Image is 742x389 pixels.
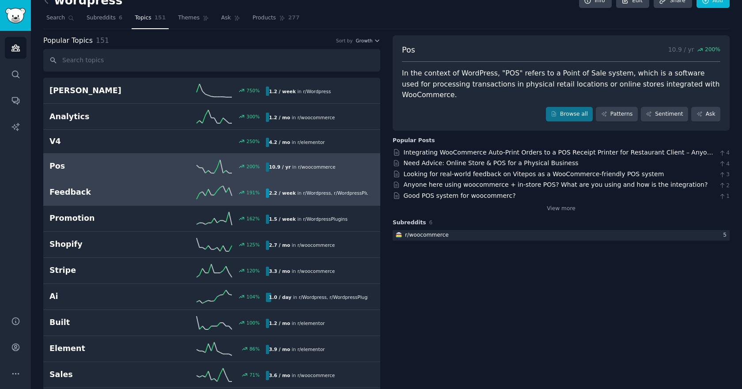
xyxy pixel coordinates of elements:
[266,87,334,96] div: in
[43,206,380,232] a: Promotion162%1.5 / weekin r/WordpressPlugins
[49,111,158,122] h2: Analytics
[49,136,158,147] h2: V4
[356,38,372,44] span: Growth
[43,78,380,104] a: [PERSON_NAME]750%1.2 / weekin r/Wordpress
[119,14,123,22] span: 6
[705,46,720,54] span: 200 %
[269,89,296,94] b: 1.2 / week
[246,242,260,248] div: 125 %
[297,321,325,326] span: r/ elementor
[297,115,335,120] span: r/ woocommerce
[719,171,730,179] span: 3
[269,164,291,170] b: 10.9 / yr
[250,346,260,352] div: 86 %
[719,149,730,157] span: 4
[266,319,328,328] div: in
[246,320,260,326] div: 100 %
[43,49,380,72] input: Search topics
[404,192,516,199] a: Good POS system for woocommerc?
[49,369,158,380] h2: Sales
[402,68,720,101] div: In the context of WordPress, "POS" refers to a Point of Sale system, which is a software used for...
[178,14,200,22] span: Themes
[43,154,380,180] a: Pos200%10.9 / yrin r/woocommerce
[246,87,260,94] div: 750 %
[299,295,326,300] span: r/ Wordpress
[326,295,328,300] span: ,
[668,45,720,56] p: 10.9 / yr
[43,310,380,336] a: Built100%1.2 / moin r/elementor
[246,215,260,222] div: 162 %
[250,372,260,378] div: 71 %
[405,231,449,239] div: r/ woocommerce
[266,345,328,354] div: in
[303,89,331,94] span: r/ Wordpress
[269,216,296,222] b: 1.5 / week
[303,190,331,196] span: r/ Wordpress
[43,35,93,46] span: Popular Topics
[297,347,325,352] span: r/ elementor
[155,14,166,22] span: 151
[297,373,335,378] span: r/ woocommerce
[218,11,243,29] a: Ask
[43,284,380,310] a: Ai104%1.0 / dayin r/Wordpress,r/WordpressPlugins
[266,189,368,198] div: in
[5,8,26,23] img: GummySearch logo
[596,107,637,122] a: Patterns
[49,85,158,96] h2: [PERSON_NAME]
[269,295,291,300] b: 1.0 / day
[404,159,579,166] a: Need Advice: Online Store & POS for a Physical Business
[297,242,335,248] span: r/ woocommerce
[269,115,290,120] b: 1.2 / mo
[723,231,730,239] div: 5
[49,265,158,276] h2: Stripe
[49,239,158,250] h2: Shopify
[250,11,303,29] a: Products277
[396,232,402,238] img: woocommerce
[266,371,338,380] div: in
[83,11,125,29] a: Subreddits6
[303,216,348,222] span: r/ WordpressPlugins
[246,294,260,300] div: 104 %
[246,189,260,196] div: 191 %
[269,321,290,326] b: 1.2 / mo
[336,38,353,44] div: Sort by
[404,170,664,178] a: Looking for real-world feedback on Vitepos as a WooCommerce-friendly POS system
[269,347,290,352] b: 3.9 / mo
[719,193,730,200] span: 1
[404,149,715,165] a: Integrating WooCommerce Auto-Print Orders to a POS Receipt Printer for Restaurant Client – Anyone...
[269,268,290,274] b: 3.3 / mo
[404,181,708,188] a: Anyone here using woocommerce + in-store POS? What are you using and how is the integration?
[246,113,260,120] div: 300 %
[43,336,380,362] a: Element86%3.9 / moin r/elementor
[547,205,575,213] a: View more
[266,241,338,250] div: in
[266,138,328,147] div: in
[719,160,730,168] span: 4
[246,163,260,170] div: 200 %
[266,267,338,276] div: in
[269,373,290,378] b: 3.6 / mo
[269,140,290,145] b: 4.2 / mo
[402,45,415,56] span: Pos
[87,14,116,22] span: Subreddits
[43,362,380,388] a: Sales71%3.6 / moin r/woocommerce
[393,137,435,145] div: Popular Posts
[429,219,433,226] span: 6
[253,14,276,22] span: Products
[329,295,374,300] span: r/ WordpressPlugins
[135,14,151,22] span: Topics
[221,14,231,22] span: Ask
[269,242,290,248] b: 2.7 / mo
[266,293,368,302] div: in
[298,164,336,170] span: r/ woocommerce
[43,232,380,258] a: Shopify125%2.7 / moin r/woocommerce
[49,343,158,354] h2: Element
[175,11,212,29] a: Themes
[43,258,380,284] a: Stripe120%3.3 / moin r/woocommerce
[49,317,158,328] h2: Built
[334,190,379,196] span: r/ WordpressPlugins
[246,138,260,144] div: 250 %
[43,11,77,29] a: Search
[49,161,158,172] h2: Pos
[546,107,593,122] a: Browse all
